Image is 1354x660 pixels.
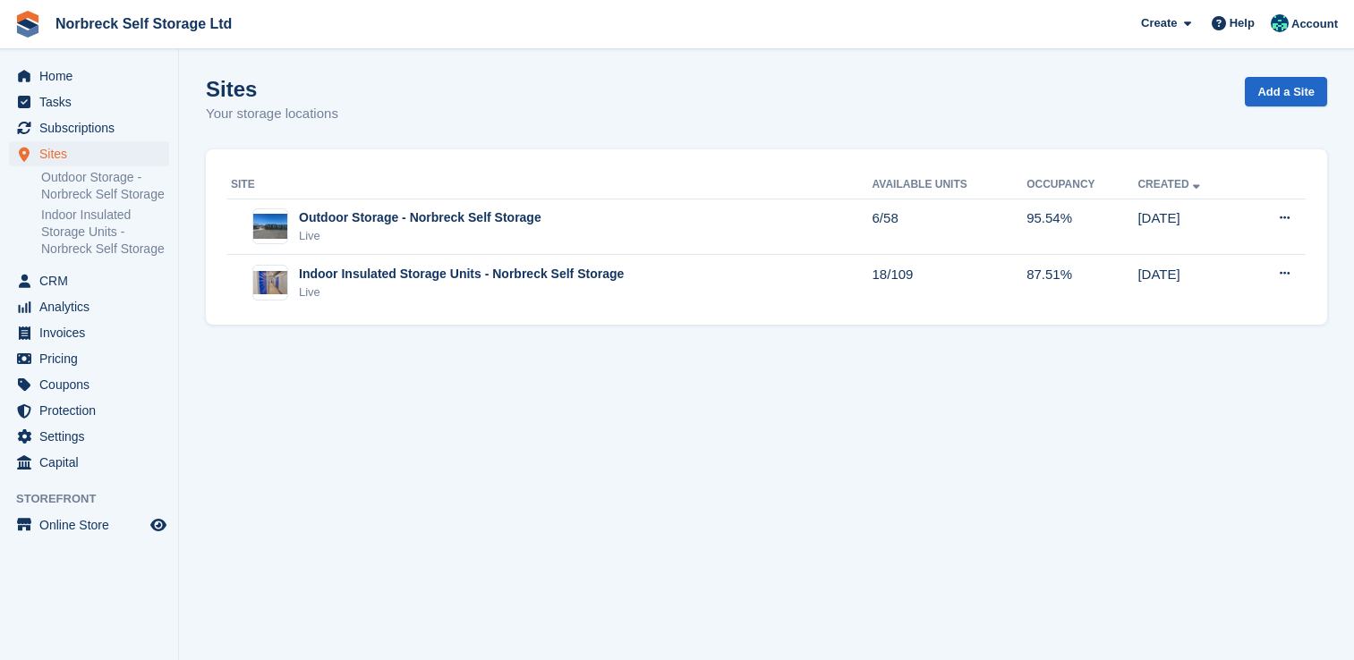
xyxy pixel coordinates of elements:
a: menu [9,398,169,423]
a: menu [9,450,169,475]
th: Site [227,171,873,199]
a: menu [9,372,169,397]
a: Add a Site [1245,77,1327,106]
td: 18/109 [873,255,1027,310]
div: Live [299,227,541,245]
a: Created [1137,178,1203,190]
a: menu [9,63,169,89]
span: Subscriptions [39,115,147,140]
td: 87.51% [1026,255,1137,310]
a: menu [9,346,169,371]
span: Capital [39,450,147,475]
a: Norbreck Self Storage Ltd [48,9,239,38]
a: menu [9,268,169,293]
img: Sally King [1271,14,1289,32]
img: Image of Outdoor Storage - Norbreck Self Storage site [253,214,287,240]
span: Analytics [39,294,147,319]
span: Account [1291,15,1338,33]
td: [DATE] [1137,255,1244,310]
span: Settings [39,424,147,449]
span: Protection [39,398,147,423]
a: Preview store [148,514,169,536]
img: Image of Indoor Insulated Storage Units - Norbreck Self Storage site [253,271,287,294]
span: Storefront [16,490,178,508]
span: Pricing [39,346,147,371]
a: menu [9,89,169,114]
a: menu [9,512,169,537]
a: Indoor Insulated Storage Units - Norbreck Self Storage [41,207,169,258]
td: 95.54% [1026,199,1137,255]
div: Outdoor Storage - Norbreck Self Storage [299,208,541,227]
div: Live [299,283,624,301]
span: Invoices [39,320,147,345]
h1: Sites [206,77,338,101]
p: Your storage locations [206,104,338,124]
a: menu [9,115,169,140]
div: Indoor Insulated Storage Units - Norbreck Self Storage [299,265,624,283]
td: 6/58 [873,199,1027,255]
img: stora-icon-8386f47178a22dfd0bd8f6a31ec36ba5ce8667c1dd55bd0f319d3a0aa187defe.svg [14,11,41,38]
th: Occupancy [1026,171,1137,199]
span: Online Store [39,512,147,537]
span: Tasks [39,89,147,114]
a: Outdoor Storage - Norbreck Self Storage [41,169,169,203]
a: menu [9,320,169,345]
span: Home [39,63,147,89]
a: menu [9,424,169,449]
a: menu [9,141,169,166]
span: CRM [39,268,147,293]
span: Sites [39,141,147,166]
td: [DATE] [1137,199,1244,255]
span: Create [1141,14,1177,32]
a: menu [9,294,169,319]
span: Help [1230,14,1255,32]
span: Coupons [39,372,147,397]
th: Available Units [873,171,1027,199]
